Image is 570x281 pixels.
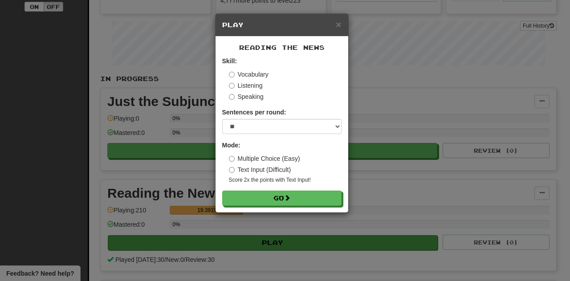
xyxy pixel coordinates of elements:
input: Speaking [229,94,235,100]
span: × [336,19,341,29]
h5: Play [222,20,342,29]
label: Speaking [229,92,264,101]
button: Go [222,191,342,206]
label: Sentences per round: [222,108,286,117]
strong: Skill: [222,57,237,65]
label: Listening [229,81,263,90]
input: Text Input (Difficult) [229,167,235,173]
input: Vocabulary [229,72,235,77]
button: Close [336,20,341,29]
label: Multiple Choice (Easy) [229,154,300,163]
strong: Mode: [222,142,240,149]
input: Multiple Choice (Easy) [229,156,235,162]
input: Listening [229,83,235,89]
label: Text Input (Difficult) [229,165,291,174]
small: Score 2x the points with Text Input ! [229,176,342,184]
label: Vocabulary [229,70,269,79]
span: Reading the News [239,44,325,51]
